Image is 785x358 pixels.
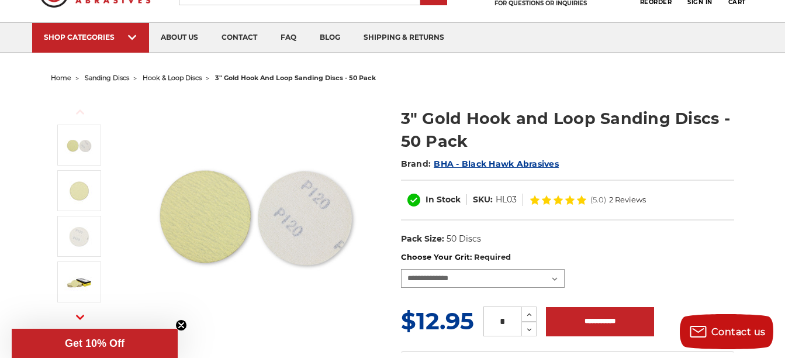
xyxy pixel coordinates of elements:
[401,107,734,153] h1: 3" Gold Hook and Loop Sanding Discs - 50 Pack
[269,23,308,53] a: faq
[143,74,202,82] a: hook & loop discs
[401,233,444,245] dt: Pack Size:
[590,196,606,204] span: (5.0)
[44,33,137,42] div: SHOP CATEGORIES
[64,222,94,251] img: velcro backed 3 inch sanding disc
[210,23,269,53] a: contact
[426,194,461,205] span: In Stock
[308,23,352,53] a: blog
[401,159,431,169] span: Brand:
[138,95,372,329] img: 3 inch gold hook and loop sanding discs
[447,233,481,245] dd: 50 Discs
[12,329,178,358] div: Get 10% OffClose teaser
[680,314,773,349] button: Contact us
[401,307,474,335] span: $12.95
[496,194,517,206] dd: HL03
[352,23,456,53] a: shipping & returns
[609,196,646,204] span: 2 Reviews
[85,74,129,82] a: sanding discs
[64,130,94,160] img: 3 inch gold hook and loop sanding discs
[64,267,94,297] img: 50 pack of 3 inch hook and loop sanding discs gold
[215,74,376,82] span: 3" gold hook and loop sanding discs - 50 pack
[711,326,766,338] span: Contact us
[66,305,94,330] button: Next
[175,319,187,331] button: Close teaser
[401,252,734,263] label: Choose Your Grit:
[149,23,210,53] a: about us
[473,194,493,206] dt: SKU:
[66,99,94,125] button: Previous
[434,159,559,169] a: BHA - Black Hawk Abrasives
[64,176,94,205] img: premium 3" sanding disc with hook and loop backing
[474,252,511,261] small: Required
[51,74,71,82] a: home
[65,338,125,349] span: Get 10% Off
